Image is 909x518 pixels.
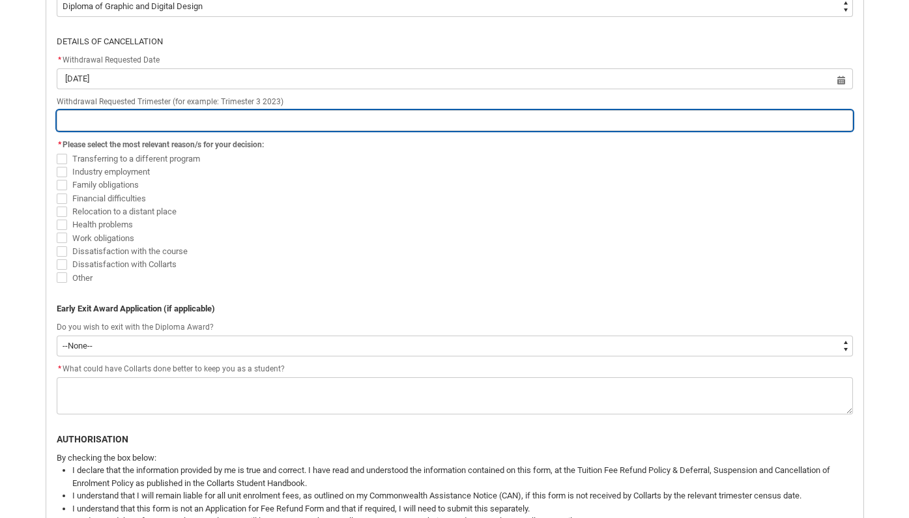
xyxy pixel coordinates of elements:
[58,55,61,65] abbr: required
[72,233,134,243] span: Work obligations
[57,55,160,65] span: Withdrawal Requested Date
[57,364,285,373] span: What could have Collarts done better to keep you as a student?
[72,246,188,256] span: Dissatisfaction with the course
[57,35,853,48] p: DETAILS OF CANCELLATION
[58,140,61,149] abbr: required
[57,304,215,313] b: Early Exit Award Application (if applicable)
[72,194,146,203] span: Financial difficulties
[57,434,128,444] b: AUTHORISATION
[63,140,264,149] span: Please select the most relevant reason/s for your decision:
[72,259,177,269] span: Dissatisfaction with Collarts
[72,220,133,229] span: Health problems
[72,502,853,515] li: I understand that this form is not an Application for Fee Refund Form and that if required, I wil...
[72,273,93,283] span: Other
[57,97,283,106] span: Withdrawal Requested Trimester (for example: Trimester 3 2023)
[72,207,177,216] span: Relocation to a distant place
[72,180,139,190] span: Family obligations
[72,154,200,164] span: Transferring to a different program
[57,452,853,465] p: By checking the box below:
[72,464,853,489] li: I declare that the information provided by me is true and correct. I have read and understood the...
[72,167,150,177] span: Industry employment
[58,364,61,373] abbr: required
[72,489,853,502] li: I understand that I will remain liable for all unit enrolment fees, as outlined on my Commonwealt...
[57,323,214,332] span: Do you wish to exit with the Diploma Award?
